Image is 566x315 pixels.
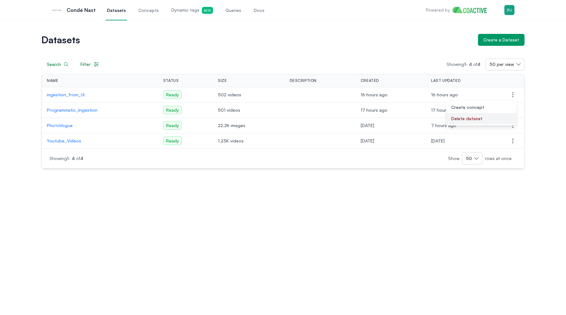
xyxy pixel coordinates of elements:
a: ingestion_from_UI [47,92,153,98]
span: Sunday, August 10, 2025 at 11:05:55 PM UTC [431,92,458,97]
span: 1 [67,156,69,161]
span: Ready [163,121,182,130]
span: Name [47,78,58,83]
span: Last Updated [431,78,460,83]
span: 4 [72,156,75,161]
span: Monday, August 4, 2025 at 8:07:31 PM UTC [361,123,374,128]
span: Tuesday, July 15, 2025 at 12:31:05 AM UTC [361,138,374,143]
div: Filter [80,61,99,67]
a: Programmatic_Ingestion [47,107,153,113]
span: 22.2K images [218,122,280,129]
span: Delete dataset [451,115,482,122]
span: Sunday, August 10, 2025 at 10:05:49 PM UTC [361,107,387,113]
span: Queries [225,7,241,13]
span: Sunday, August 10, 2025 at 10:13:41 PM UTC [431,107,458,113]
span: Concepts [138,7,159,13]
span: 502 videos [218,92,280,98]
span: Sunday, August 10, 2025 at 10:57:36 PM UTC [361,92,387,97]
span: Ready [163,90,182,99]
span: 1.23K videos [218,138,280,144]
span: Datasets [107,7,126,13]
img: Condé Nast [52,5,62,15]
span: 4 [477,61,480,67]
span: of [76,156,83,161]
p: Condé Nast [67,6,96,14]
a: PhotoVogue [47,122,153,129]
h1: Datasets [42,35,473,44]
span: Monday, August 11, 2025 at 8:03:30 AM UTC [431,123,456,128]
p: Showing - [447,61,486,67]
span: 50 per view [490,61,514,67]
span: 4 [469,61,472,67]
button: 50 per view [486,58,524,70]
span: Size [218,78,227,83]
img: Menu for the logged in user [504,5,514,15]
span: Ready [163,106,182,114]
span: Status [163,78,179,83]
span: 4 [80,156,83,161]
div: Search [47,61,69,67]
span: of [473,61,480,67]
button: Search [42,58,74,70]
span: Dynamic tags [171,7,213,14]
span: Description [290,78,317,83]
span: Create concept [451,104,484,110]
img: Home [452,7,492,13]
span: Beta [202,7,213,14]
button: Filter [75,58,105,70]
span: 501 videos [218,107,280,113]
button: Create a Dataset [478,34,524,46]
p: Showing - [49,155,205,162]
span: Ready [163,136,182,145]
span: Created [361,78,379,83]
span: Show [448,155,462,162]
span: 50 [466,155,472,162]
span: 1 [464,61,466,67]
a: Youtube_Videos [47,138,153,144]
div: Create a Dataset [483,37,519,43]
span: Monday, August 4, 2025 at 6:32:51 PM UTC [431,138,445,143]
span: rows at once [482,155,512,162]
button: 50 [462,152,482,164]
p: Powered by [426,7,450,13]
